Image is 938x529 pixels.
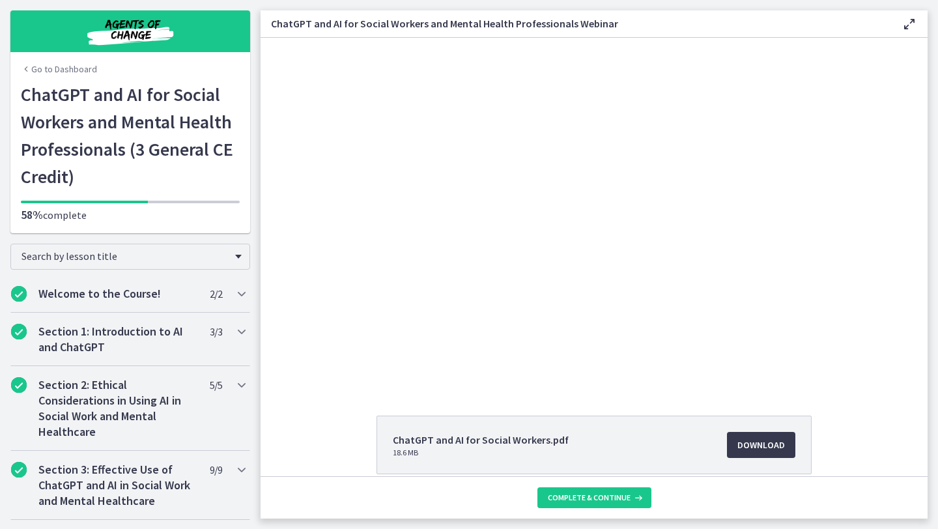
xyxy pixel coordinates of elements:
h3: ChatGPT and AI for Social Workers and Mental Health Professionals Webinar [271,16,881,31]
span: 5 / 5 [210,377,222,393]
img: Agents of Change [52,16,208,47]
h2: Section 1: Introduction to AI and ChatGPT [38,324,197,355]
button: Complete & continue [537,487,651,508]
h2: Section 3: Effective Use of ChatGPT and AI in Social Work and Mental Healthcare [38,462,197,509]
i: Completed [11,286,27,302]
i: Completed [11,324,27,339]
a: Download [727,432,795,458]
iframe: Video Lesson [261,38,928,386]
h1: ChatGPT and AI for Social Workers and Mental Health Professionals (3 General CE Credit) [21,81,240,190]
span: ChatGPT and AI for Social Workers.pdf [393,432,569,448]
span: Complete & continue [548,493,631,503]
span: Download [737,437,785,453]
span: 9 / 9 [210,462,222,478]
span: 58% [21,207,43,222]
span: 3 / 3 [210,324,222,339]
a: Go to Dashboard [21,63,97,76]
i: Completed [11,462,27,478]
h2: Section 2: Ethical Considerations in Using AI in Social Work and Mental Healthcare [38,377,197,440]
span: Search by lesson title [21,250,229,263]
p: complete [21,207,240,223]
div: Search by lesson title [10,244,250,270]
i: Completed [11,377,27,393]
span: 2 / 2 [210,286,222,302]
span: 18.6 MB [393,448,569,458]
h2: Welcome to the Course! [38,286,197,302]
